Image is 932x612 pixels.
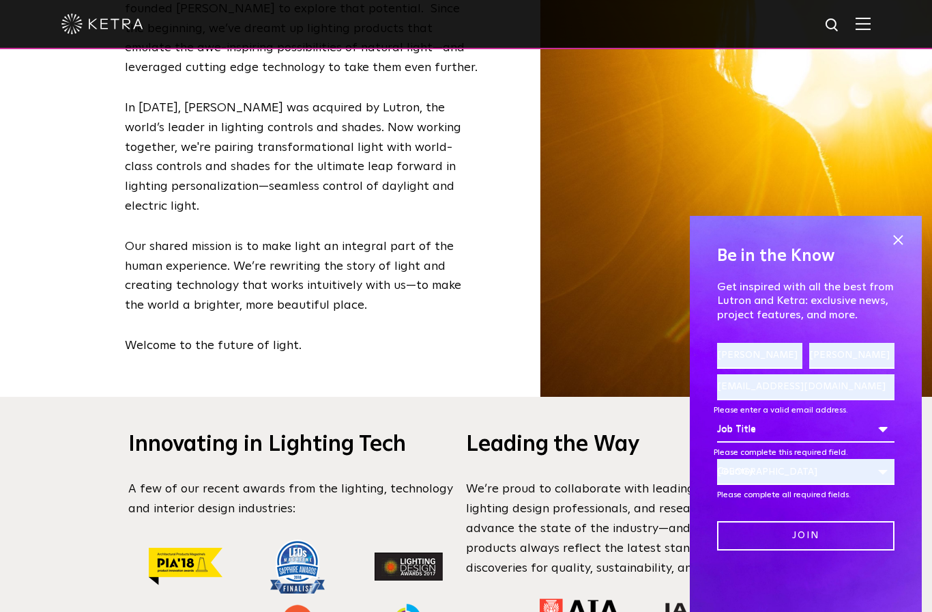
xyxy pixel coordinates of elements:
p: In [DATE], [PERSON_NAME] was acquired by Lutron, the world’s leader in lighting controls and shad... [125,98,480,217]
input: Join [717,521,894,551]
input: First Name [717,343,802,369]
img: AP PIA18 Winner_Yellow [149,548,222,585]
input: Email [717,374,894,400]
div: [GEOGRAPHIC_DATA] [717,459,894,485]
img: lighting-design-award-2017 [375,553,443,581]
img: Hamburger%20Nav.svg [856,17,871,30]
h3: Leading the Way [466,431,804,460]
p: We’re proud to collaborate with leading architects, lighting design professionals, and research i... [466,479,804,578]
label: Please enter a valid email address. [714,406,848,415]
img: ketra-logo-2019-white [61,14,143,34]
img: search icon [824,17,841,34]
p: Get inspired with all the best from Lutron and Ketra: exclusive news, project features, and more. [717,280,894,322]
img: Award_sapphireawards-2018-finalist [270,540,325,594]
input: Last Name [809,343,894,369]
div: Job Title [717,417,894,443]
label: Please complete this required field. [714,449,848,457]
p: A few of our recent awards from the lighting, technology and interior design industries: [128,479,466,519]
label: Please complete all required fields. [717,491,851,499]
p: Our shared mission is to make light an integral part of the human experience. We’re rewriting the... [125,237,480,316]
h3: Innovating in Lighting Tech [128,431,466,460]
h4: Be in the Know [717,243,894,269]
p: Welcome to the future of light. [125,336,480,356]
